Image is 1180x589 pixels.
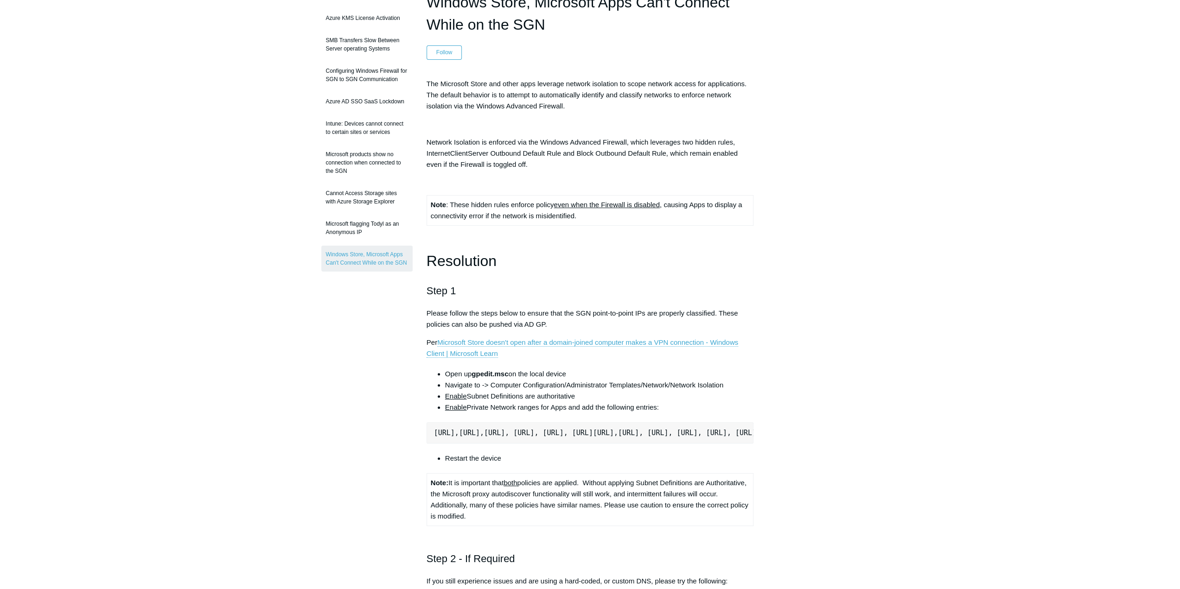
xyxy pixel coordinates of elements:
span: [URL], [434,429,459,437]
a: Azure KMS License Activation [321,9,413,27]
span: [URL], [URL], [URL], [URL] [484,429,593,437]
span: [URL], [459,429,484,437]
a: Microsoft Store doesn't open after a domain-joined computer makes a VPN connection - Windows Clie... [427,338,738,358]
a: Azure AD SSO SaaS Lockdown [321,93,413,110]
h2: Step 2 - If Required [427,551,754,567]
p: If you still experience issues and are using a hard-coded, or custom DNS, please try the following: [427,576,754,587]
span: Enable [445,392,467,400]
span: Enable [445,403,467,411]
a: Microsoft flagging Todyl as an Anonymous IP [321,215,413,241]
span: Please follow the steps below to ensure that the SGN point-to-point IPs are properly classified. ... [427,309,738,328]
td: It is important that policies are applied. Without applying Subnet Definitions are Authoritative,... [427,473,753,526]
a: Microsoft products show no connection when connected to the SGN [321,146,413,180]
button: Follow Article [427,45,462,59]
span: [URL], [URL], [URL], [URL], [URL], [URL], [URL], [URL] [618,429,844,437]
a: Intune: Devices cannot connect to certain sites or services [321,115,413,141]
span: Restart the device [445,454,501,462]
a: Configuring Windows Firewall for SGN to SGN Communication [321,62,413,88]
a: Cannot Access Storage sites with Azure Storage Explorer [321,184,413,210]
strong: Note [431,201,446,209]
span: even when the Firewall is disabled [554,201,659,209]
span: Private Network ranges for Apps and add the following entries: [445,403,659,411]
span: : These hidden rules enforce policy , causing Apps to display a connectivity error if the network... [431,201,742,220]
span: Network Isolation is enforced via the Windows Advanced Firewall, which leverages two hidden rules... [427,138,738,168]
strong: gpedit.msc [472,370,508,378]
span: [URL], [593,429,618,437]
span: both [504,479,517,487]
span: Step 1 [427,285,456,297]
span: Open up on the local device [445,370,566,378]
span: The Microsoft Store and other apps leverage network isolation to scope network access for applica... [427,80,746,110]
strong: Note: [431,479,448,487]
span: Resolution [427,253,497,269]
span: Per [427,338,738,358]
span: Navigate to -> Computer Configuration/Administrator Templates/Network/Network Isolation [445,381,723,389]
a: SMB Transfers Slow Between Server operating Systems [321,32,413,57]
span: Subnet Definitions are authoritative [445,392,575,400]
a: Windows Store, Microsoft Apps Can't Connect While on the SGN [321,246,413,272]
